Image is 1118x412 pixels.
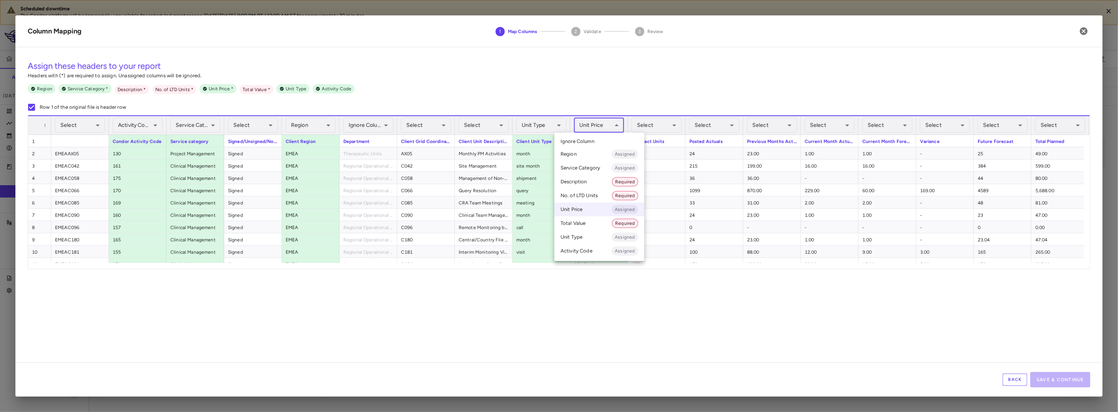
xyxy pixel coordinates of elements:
span: Assigned [612,234,638,241]
span: Assigned [612,248,638,254]
li: Description [554,175,644,189]
span: Required [612,192,637,199]
span: Assigned [612,164,638,171]
span: Assigned [612,151,638,158]
span: Ignore Column [561,138,594,145]
li: Activity Code [554,244,644,258]
span: Required [612,220,637,227]
li: Unit Type [554,230,644,244]
li: Unit Price [554,203,644,216]
li: Service Category [554,161,644,175]
li: Total Value [554,216,644,230]
span: Assigned [612,206,638,213]
span: Required [612,178,637,185]
li: Region [554,147,644,161]
li: No. of LTD Units [554,189,644,203]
